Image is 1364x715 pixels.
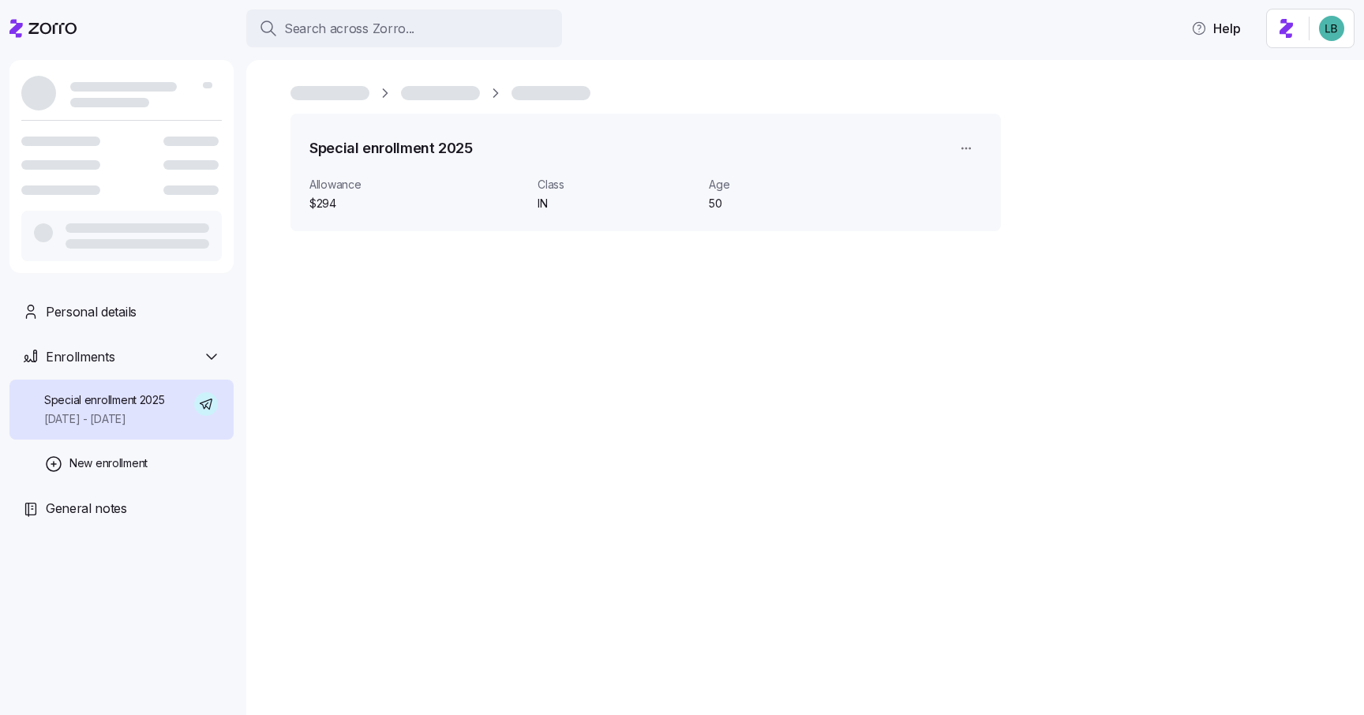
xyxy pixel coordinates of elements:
span: New enrollment [69,455,148,471]
span: Class [538,177,696,193]
span: General notes [46,499,127,518]
span: $294 [309,196,525,212]
span: IN [538,196,696,212]
button: Help [1179,13,1253,44]
button: Search across Zorro... [246,9,562,47]
span: Age [709,177,867,193]
span: [DATE] - [DATE] [44,411,165,427]
span: Personal details [46,302,137,322]
span: Help [1191,19,1241,38]
h1: Special enrollment 2025 [309,138,473,158]
span: Search across Zorro... [284,19,414,39]
span: 50 [709,196,867,212]
span: Special enrollment 2025 [44,392,165,408]
img: 55738f7c4ee29e912ff6c7eae6e0401b [1319,16,1344,41]
span: Enrollments [46,347,114,367]
span: Allowance [309,177,525,193]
